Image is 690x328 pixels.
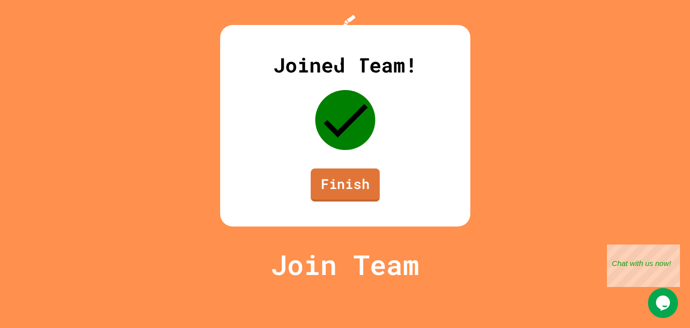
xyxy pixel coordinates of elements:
a: Finish [310,168,379,201]
p: Join Team [271,244,419,285]
img: Logo.svg [325,15,365,65]
iframe: chat widget [607,244,680,287]
iframe: chat widget [648,288,680,318]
